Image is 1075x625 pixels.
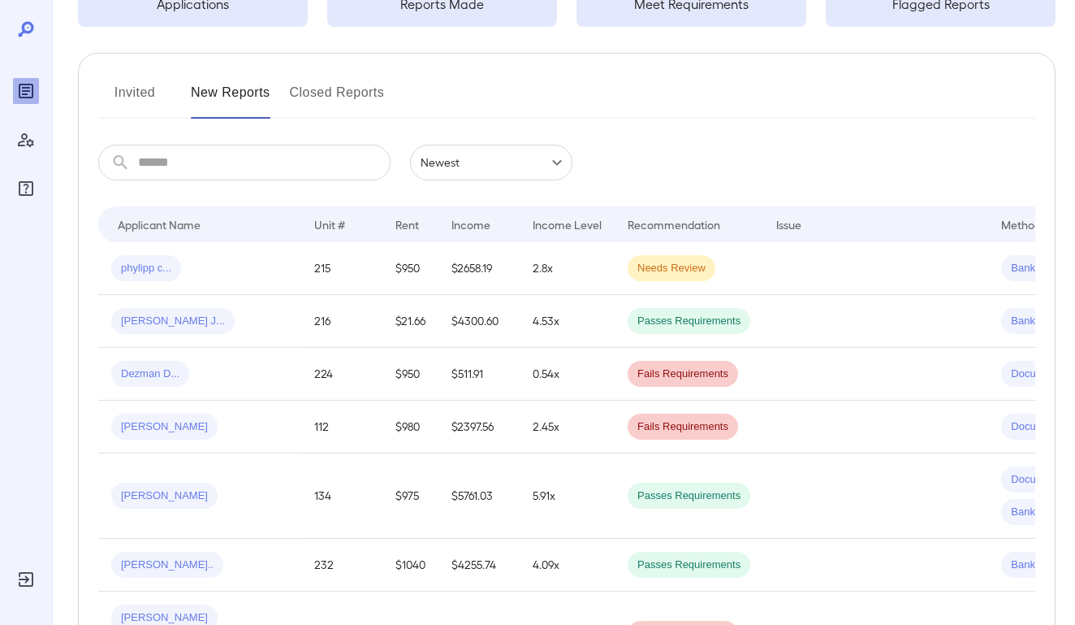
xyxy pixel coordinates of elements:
span: Needs Review [628,261,715,276]
span: Dezman D... [111,367,189,382]
td: $21.66 [382,295,438,348]
span: phylipp c... [111,261,181,276]
td: 112 [301,401,382,454]
td: $2658.19 [438,242,520,295]
div: Issue [776,215,802,234]
td: 5.91x [520,454,615,539]
div: Rent [395,215,421,234]
td: 4.09x [520,539,615,592]
td: 215 [301,242,382,295]
td: $950 [382,348,438,401]
td: 224 [301,348,382,401]
td: $4255.74 [438,539,520,592]
div: Reports [13,78,39,104]
td: 2.45x [520,401,615,454]
td: 232 [301,539,382,592]
span: [PERSON_NAME] [111,488,218,504]
span: [PERSON_NAME] J... [111,314,235,329]
span: Bank Link [1001,261,1067,276]
div: FAQ [13,176,39,202]
div: Income [451,215,490,234]
td: $975 [382,454,438,539]
td: 216 [301,295,382,348]
button: Closed Reports [290,80,385,119]
span: Passes Requirements [628,558,750,573]
span: [PERSON_NAME].. [111,558,223,573]
div: Recommendation [628,215,720,234]
td: $1040 [382,539,438,592]
td: 2.8x [520,242,615,295]
td: $2397.56 [438,401,520,454]
span: Fails Requirements [628,419,738,435]
div: Unit # [314,215,345,234]
td: $5761.03 [438,454,520,539]
td: $4300.60 [438,295,520,348]
td: $950 [382,242,438,295]
div: Newest [410,145,572,180]
span: Fails Requirements [628,367,738,382]
span: Passes Requirements [628,488,750,504]
td: 0.54x [520,348,615,401]
td: 134 [301,454,382,539]
div: Applicant Name [118,215,201,234]
div: Manage Users [13,127,39,153]
td: $980 [382,401,438,454]
span: Passes Requirements [628,314,750,329]
button: Invited [98,80,171,119]
button: New Reports [191,80,270,119]
div: Income Level [533,215,602,234]
td: $511.91 [438,348,520,401]
span: Bank Link [1001,505,1067,520]
span: Bank Link [1001,558,1067,573]
div: Log Out [13,566,39,592]
span: [PERSON_NAME] [111,419,218,435]
span: Bank Link [1001,314,1067,329]
td: 4.53x [520,295,615,348]
div: Method [1001,215,1041,234]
